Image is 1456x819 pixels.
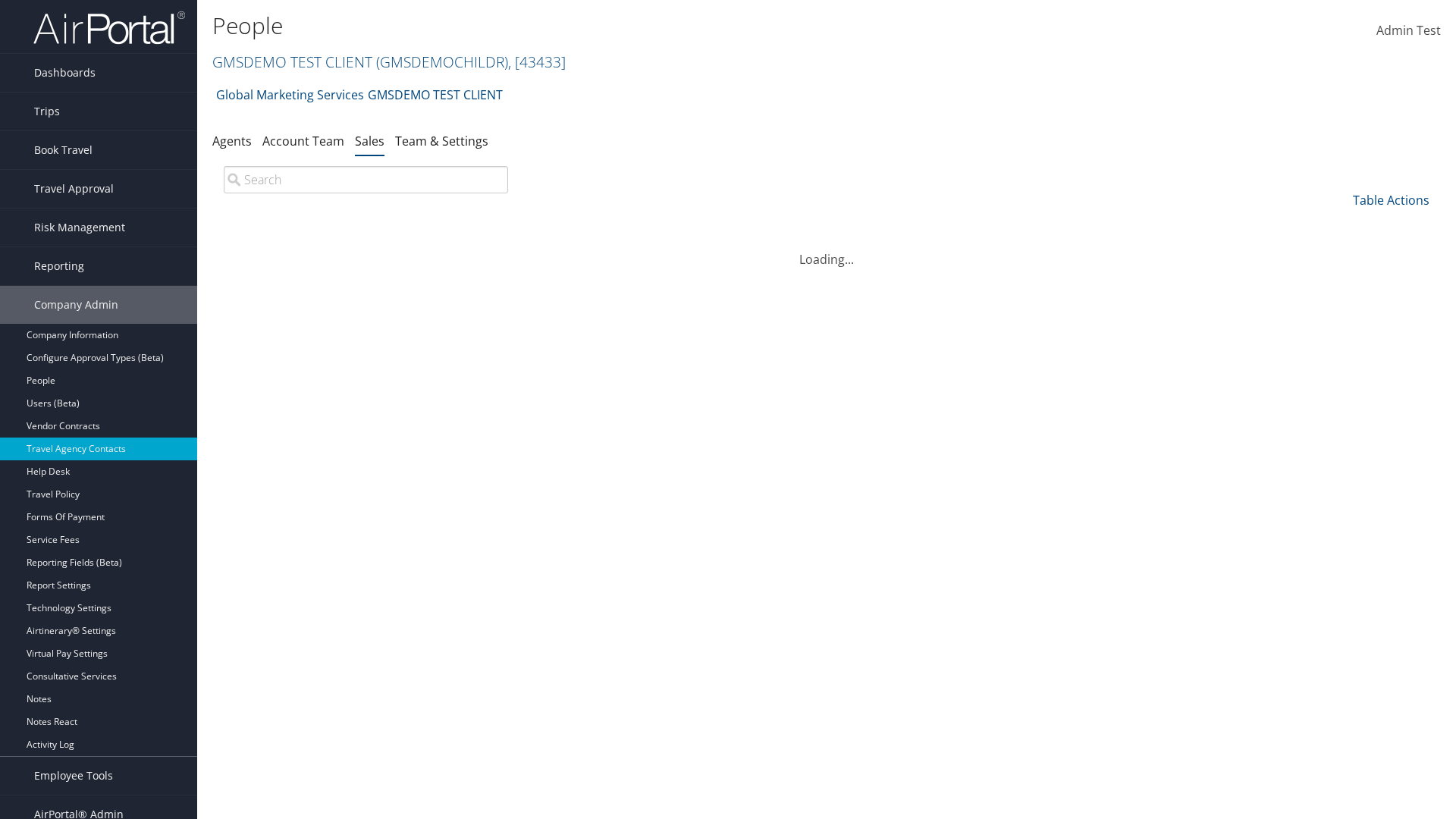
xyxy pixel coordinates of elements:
a: Global Marketing Services [216,80,364,110]
img: airportal-logo.png [33,10,185,45]
input: Search [224,166,508,193]
a: Account Team [262,133,344,149]
a: Admin Test [1376,8,1441,55]
a: Table Actions [1353,192,1429,209]
span: Dashboards [34,54,96,92]
span: ( GMSDEMOCHILDR ) [376,52,508,72]
span: Risk Management [34,209,125,246]
div: Loading... [212,232,1441,268]
span: Admin Test [1376,22,1441,39]
span: Reporting [34,247,84,285]
span: Employee Tools [34,757,113,795]
span: , [ 43433 ] [508,52,566,72]
span: Travel Approval [34,170,114,208]
h1: People [212,10,1031,42]
a: Team & Settings [395,133,488,149]
span: Company Admin [34,286,118,324]
span: Trips [34,93,60,130]
a: Sales [355,133,384,149]
span: Book Travel [34,131,93,169]
a: GMSDEMO TEST CLIENT [368,80,503,110]
a: GMSDEMO TEST CLIENT [212,52,566,72]
a: Agents [212,133,252,149]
